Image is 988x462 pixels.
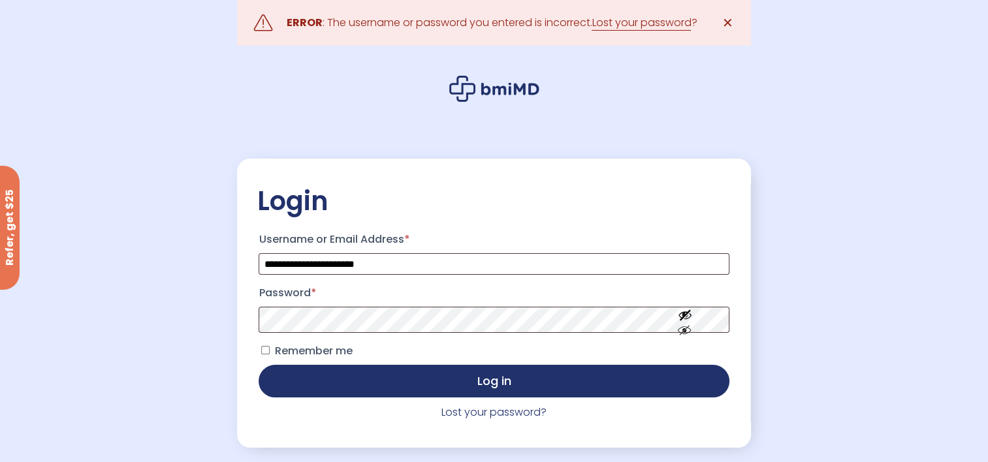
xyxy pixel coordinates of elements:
[648,298,722,343] button: Show password
[259,229,729,250] label: Username or Email Address
[592,15,691,31] a: Lost your password
[722,14,733,32] span: ✕
[441,405,547,420] a: Lost your password?
[286,15,322,30] strong: ERROR
[715,10,741,36] a: ✕
[259,283,729,303] label: Password
[261,346,270,354] input: Remember me
[257,185,731,217] h2: Login
[274,343,352,358] span: Remember me
[259,365,729,397] button: Log in
[286,14,697,32] div: : The username or password you entered is incorrect. ?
